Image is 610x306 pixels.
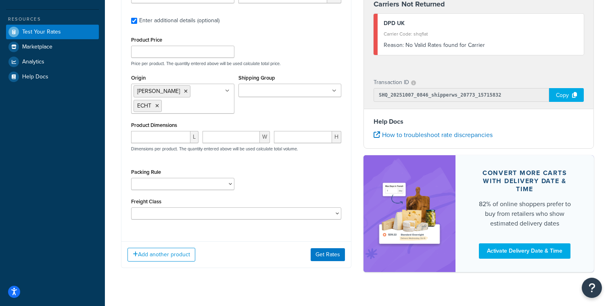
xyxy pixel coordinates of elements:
span: [PERSON_NAME] [137,87,180,95]
div: No Valid Rates found for Carrier [384,40,578,51]
a: Marketplace [6,40,99,54]
span: Analytics [22,59,44,65]
label: Shipping Group [238,75,275,81]
span: Help Docs [22,74,48,80]
p: Transaction ID [374,77,409,88]
label: Packing Rule [131,169,161,175]
p: Dimensions per product. The quantity entered above will be used calculate total volume. [129,146,298,152]
button: Open Resource Center [582,278,602,298]
a: Activate Delivery Date & Time [479,243,570,259]
h4: Help Docs [374,117,584,127]
div: 82% of online shoppers prefer to buy from retailers who show estimated delivery dates [475,199,574,228]
span: H [332,131,341,143]
span: L [190,131,198,143]
button: Get Rates [311,248,345,261]
button: Add another product [127,248,195,262]
span: Test Your Rates [22,29,61,36]
div: DPD UK [384,18,578,29]
label: Product Price [131,37,162,43]
a: Analytics [6,55,99,69]
div: Carrier Code: shqflat [384,28,578,40]
a: Test Your Rates [6,25,99,39]
div: Enter additional details (optional) [139,15,219,26]
label: Product Dimensions [131,122,177,128]
p: Price per product. The quantity entered above will be used calculate total price. [129,61,343,66]
div: Convert more carts with delivery date & time [475,169,574,193]
a: Help Docs [6,70,99,84]
div: Resources [6,16,99,23]
input: Enter additional details (optional) [131,18,137,24]
span: Marketplace [22,44,52,51]
span: W [260,131,270,143]
div: Copy [549,88,584,102]
a: How to troubleshoot rate discrepancies [374,130,493,139]
img: feature-image-ddt-36eae7f7280da8017bfb280eaccd9c446f90b1fe08728e4019434db127062ab4.png [376,167,443,260]
span: Reason: [384,41,404,49]
label: Origin [131,75,146,81]
label: Freight Class [131,198,161,205]
span: ECHT [137,101,151,110]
